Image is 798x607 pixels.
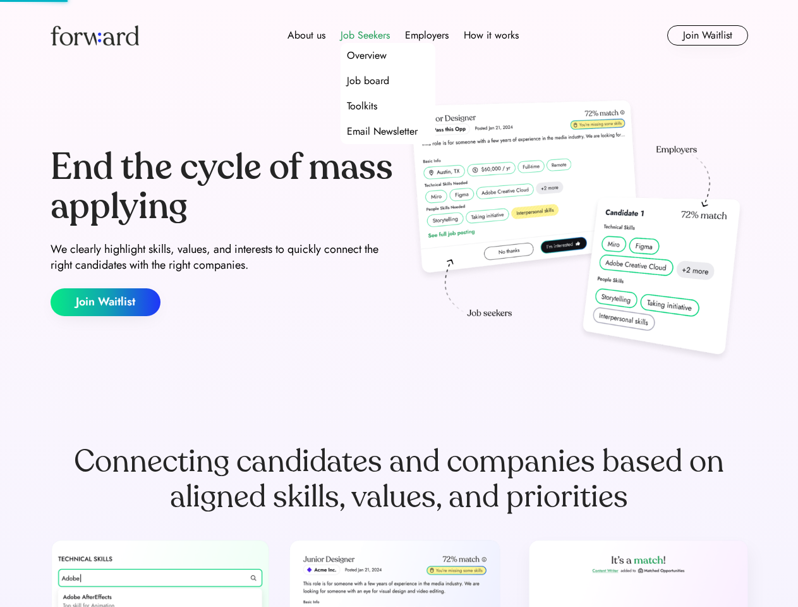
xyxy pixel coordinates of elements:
[347,124,418,139] div: Email Newsletter
[51,148,394,226] div: End the cycle of mass applying
[347,48,387,63] div: Overview
[341,28,390,43] div: Job Seekers
[51,444,748,515] div: Connecting candidates and companies based on aligned skills, values, and priorities
[667,25,748,46] button: Join Waitlist
[287,28,325,43] div: About us
[405,28,449,43] div: Employers
[51,288,160,316] button: Join Waitlist
[347,99,377,114] div: Toolkits
[464,28,519,43] div: How it works
[51,242,394,273] div: We clearly highlight skills, values, and interests to quickly connect the right candidates with t...
[347,73,389,89] div: Job board
[404,96,748,368] img: hero-image.png
[51,25,139,46] img: Forward logo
